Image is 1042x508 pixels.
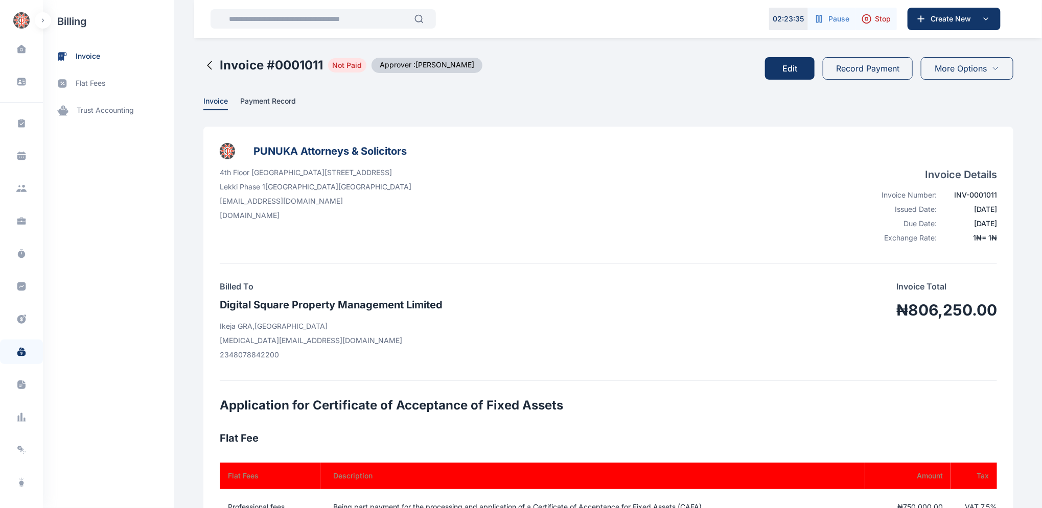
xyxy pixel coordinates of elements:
[951,463,997,489] th: Tax
[220,397,997,414] h2: Application for Certificate of Acceptance of Fixed Assets
[943,190,997,200] div: INV-0001011
[869,233,937,243] div: Exchange Rate:
[220,335,443,346] p: [MEDICAL_DATA][EMAIL_ADDRESS][DOMAIN_NAME]
[77,105,134,116] span: trust accounting
[896,301,997,319] h1: ₦806,250.00
[372,58,482,73] span: Approver : [PERSON_NAME]
[220,210,411,221] p: [DOMAIN_NAME]
[76,78,105,89] span: flat fees
[220,350,443,360] p: 2348078842200
[927,14,980,24] span: Create New
[220,143,235,159] img: businessLogo
[823,57,913,80] button: Record Payment
[220,167,411,178] p: 4th Floor [GEOGRAPHIC_DATA][STREET_ADDRESS]
[220,57,323,74] h2: Invoice # 0001011
[765,57,815,80] button: Edit
[855,8,897,30] button: Stop
[43,97,174,124] a: trust accounting
[240,96,296,107] span: Payment Record
[43,70,174,97] a: flat fees
[773,14,804,24] p: 02 : 23 : 35
[76,51,100,62] span: invoice
[220,297,443,313] h3: Digital Square Property Management Limited
[220,321,443,331] p: Ikeja GRA , [GEOGRAPHIC_DATA]
[869,219,937,229] div: Due Date:
[828,14,849,24] span: Pause
[943,233,997,243] div: 1 ₦ = 1 ₦
[823,49,913,88] a: Record Payment
[869,204,937,214] div: Issued Date:
[321,463,865,489] th: Description
[253,143,407,159] h3: PUNUKA Attorneys & Solicitors
[220,196,411,206] p: [EMAIL_ADDRESS][DOMAIN_NAME]
[328,58,366,72] span: Not Paid
[869,167,997,182] h4: Invoice Details
[943,204,997,214] div: [DATE]
[220,463,321,489] th: Flat Fees
[43,43,174,70] a: invoice
[869,190,937,200] div: Invoice Number:
[865,463,951,489] th: Amount
[935,62,987,75] span: More Options
[875,14,891,24] span: Stop
[943,219,997,229] div: [DATE]
[220,280,443,293] h4: Billed To
[765,49,823,88] a: Edit
[896,280,997,293] p: Invoice Total
[808,8,855,30] button: Pause
[220,182,411,192] p: Lekki Phase 1 [GEOGRAPHIC_DATA] [GEOGRAPHIC_DATA]
[220,430,997,446] h3: Flat Fee
[203,96,228,107] span: Invoice
[908,8,1001,30] button: Create New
